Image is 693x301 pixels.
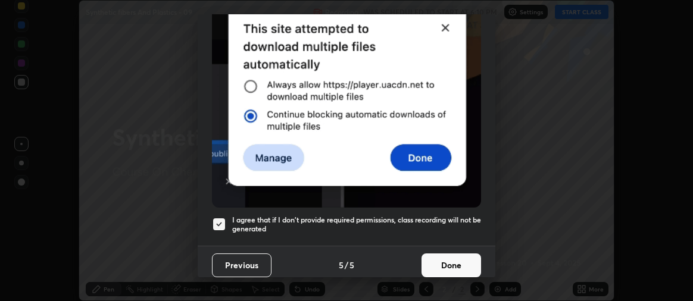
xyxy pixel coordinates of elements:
[339,259,344,271] h4: 5
[212,253,271,277] button: Previous
[232,215,481,234] h5: I agree that if I don't provide required permissions, class recording will not be generated
[345,259,348,271] h4: /
[349,259,354,271] h4: 5
[422,253,481,277] button: Done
